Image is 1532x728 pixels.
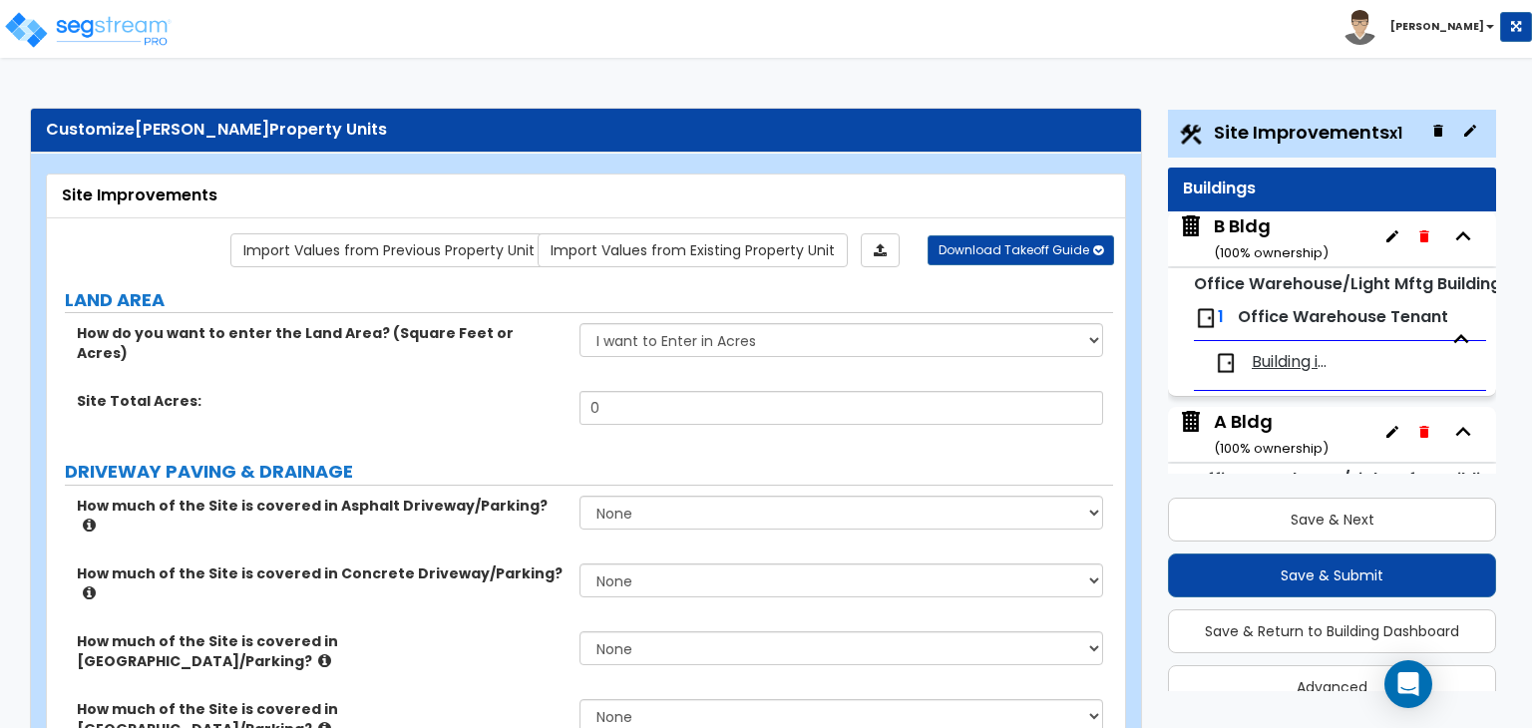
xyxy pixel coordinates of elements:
[1168,498,1496,542] button: Save & Next
[65,287,1113,313] label: LAND AREA
[1168,665,1496,709] button: Advanced
[77,496,565,536] label: How much of the Site is covered in Asphalt Driveway/Parking?
[1342,10,1377,45] img: avatar.png
[1194,272,1501,295] small: Office Warehouse/Light Mftg Building
[77,391,565,411] label: Site Total Acres:
[1214,439,1329,458] small: ( 100 % ownership)
[1168,609,1496,653] button: Save & Return to Building Dashboard
[1214,351,1238,375] img: door.png
[1218,305,1224,328] span: 1
[1214,213,1329,264] div: B Bldg
[1252,351,1337,374] span: Building interior
[861,233,900,267] a: Import the dynamic attributes value through Excel sheet
[77,563,565,603] label: How much of the Site is covered in Concrete Driveway/Parking?
[1390,19,1484,34] b: [PERSON_NAME]
[62,184,1110,207] div: Site Improvements
[83,585,96,600] i: click for more info!
[1384,660,1432,708] div: Open Intercom Messenger
[538,233,848,267] a: Import the dynamic attribute values from existing properties.
[77,631,565,671] label: How much of the Site is covered in [GEOGRAPHIC_DATA]/Parking?
[1194,306,1218,330] img: door.png
[135,118,269,141] span: [PERSON_NAME]
[77,323,565,363] label: How do you want to enter the Land Area? (Square Feet or Acres)
[1214,243,1329,262] small: ( 100 % ownership)
[1238,305,1448,328] span: Office Warehouse Tenant
[65,459,1113,485] label: DRIVEWAY PAVING & DRAINAGE
[1178,213,1329,264] span: B Bldg
[939,241,1089,258] span: Download Takeoff Guide
[46,119,1126,142] div: Customize Property Units
[1214,409,1329,460] div: A Bldg
[1178,122,1204,148] img: Construction.png
[230,233,548,267] a: Import the dynamic attribute values from previous properties.
[1389,123,1402,144] small: x1
[3,10,173,50] img: logo_pro_r.png
[1194,468,1501,491] small: Office Warehouse/Light Mftg Building
[928,235,1114,265] button: Download Takeoff Guide
[318,653,331,668] i: click for more info!
[83,518,96,533] i: click for more info!
[1168,553,1496,597] button: Save & Submit
[1178,409,1204,435] img: building.svg
[1214,120,1402,145] span: Site Improvements
[1178,213,1204,239] img: building.svg
[1183,178,1481,200] div: Buildings
[1178,409,1329,460] span: A Bldg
